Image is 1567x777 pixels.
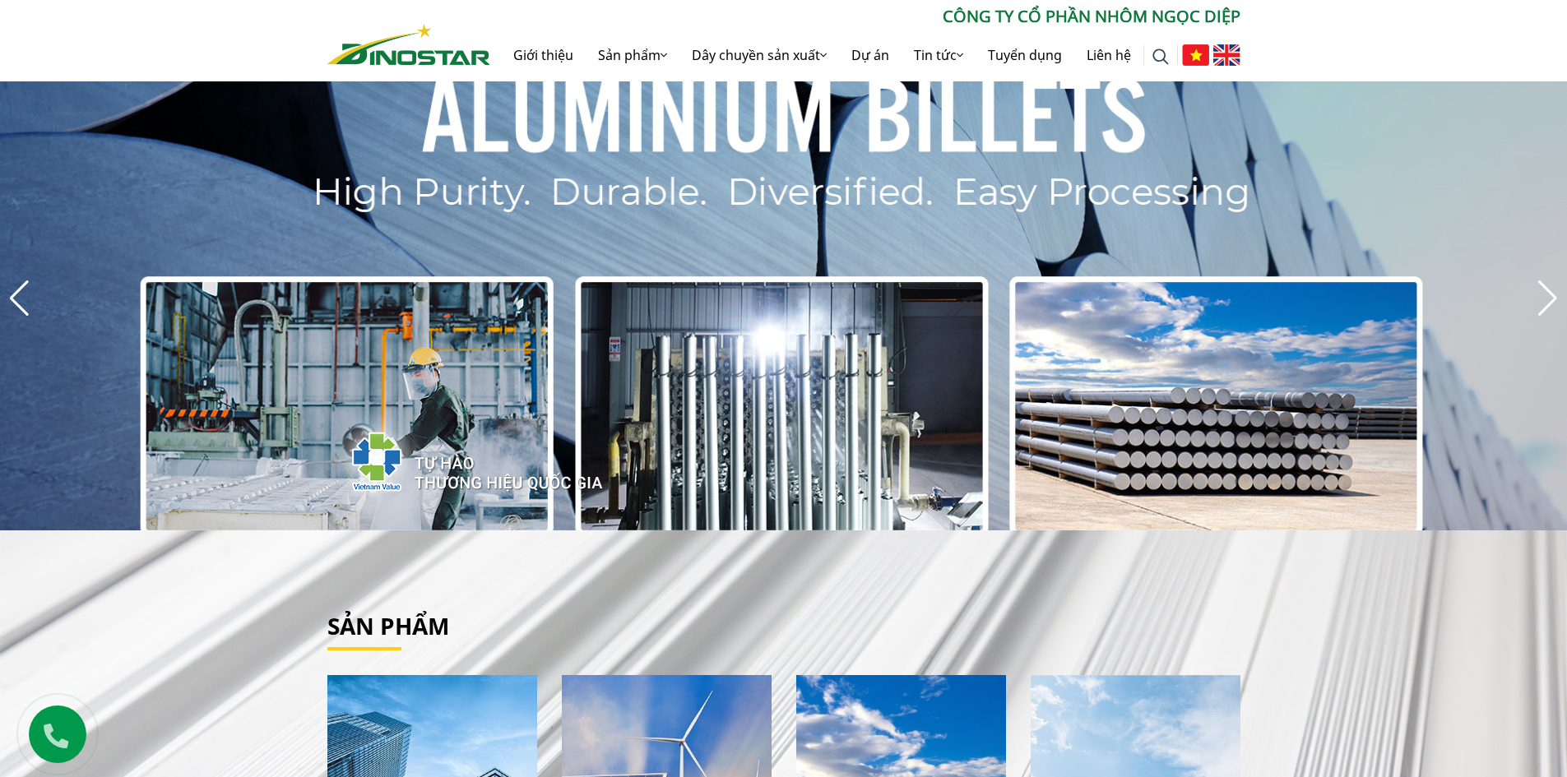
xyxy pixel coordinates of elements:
[327,24,490,65] img: Nhôm Dinostar
[839,29,902,81] a: Dự án
[490,4,1240,29] p: CÔNG TY CỔ PHẦN NHÔM NGỌC DIỆP
[8,280,30,317] div: Previous slide
[1537,280,1559,317] div: Next slide
[1074,29,1143,81] a: Liên hệ
[1182,44,1209,66] img: Tiếng Việt
[902,29,976,81] a: Tin tức
[1152,49,1169,65] img: search
[303,402,605,514] img: thqg
[1213,44,1240,66] img: English
[327,21,490,64] a: Nhôm Dinostar
[501,29,586,81] a: Giới thiệu
[586,29,679,81] a: Sản phẩm
[327,610,449,641] a: Sản phẩm
[679,29,839,81] a: Dây chuyền sản xuất
[976,29,1074,81] a: Tuyển dụng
